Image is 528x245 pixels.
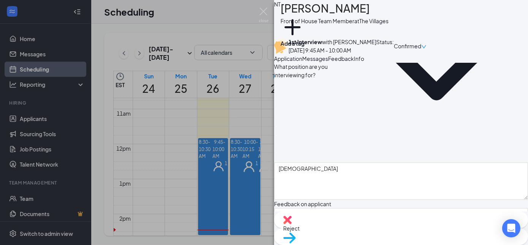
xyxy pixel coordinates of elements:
[289,38,376,46] div: with [PERSON_NAME]
[274,200,331,208] div: Feedback on applicant
[421,44,427,49] span: down
[394,42,421,50] span: Confirmed
[354,55,364,62] span: Info
[281,15,304,39] svg: Plus
[274,55,302,62] span: Application
[281,17,388,25] div: Front of House Team Member at The Villages
[274,62,343,79] div: What position are you interviewing for?
[328,55,354,62] span: Feedback
[281,15,304,48] button: PlusAdd a tag
[283,224,519,232] span: Reject
[289,46,376,54] div: [DATE] 9:45 AM - 10:00 AM
[274,162,528,200] textarea: [DEMOGRAPHIC_DATA]
[502,219,520,237] div: Open Intercom Messenger
[289,38,322,45] b: 1st Interview
[302,55,328,62] span: Messages
[376,38,394,54] div: Status :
